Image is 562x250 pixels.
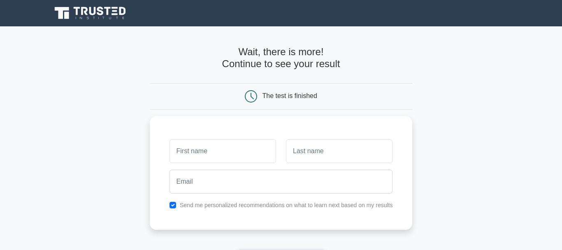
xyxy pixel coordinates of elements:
[150,46,413,70] h4: Wait, there is more! Continue to see your result
[180,202,393,208] label: Send me personalized recommendations on what to learn next based on my results
[170,139,276,163] input: First name
[262,92,317,99] div: The test is finished
[286,139,392,163] input: Last name
[170,170,393,194] input: Email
